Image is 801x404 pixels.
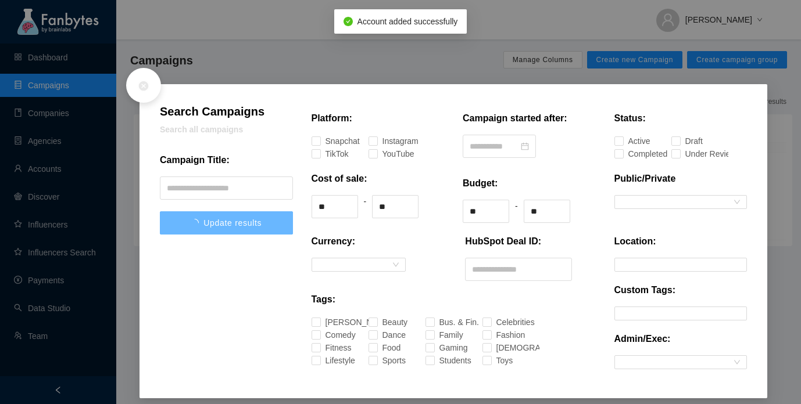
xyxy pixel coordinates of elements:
[382,329,390,341] div: Dance
[382,135,395,147] div: Instagram
[496,354,502,367] div: Toys
[326,329,335,341] div: Comedy
[439,354,450,367] div: Students
[326,316,348,329] div: [PERSON_NAME]
[439,316,453,329] div: Bus. & Fin.
[614,111,646,125] p: Status:
[326,135,337,147] div: Snapchat
[312,235,356,248] p: Currency:
[160,123,293,136] p: Search all campaigns
[463,176,498,190] p: Budget:
[357,17,458,26] span: Account added successfully
[344,17,353,26] span: check-circle
[439,341,449,354] div: Gaming
[614,283,675,297] p: Custom Tags:
[382,354,390,367] div: Sports
[685,147,702,160] div: Under Review
[496,329,506,341] div: Fashion
[326,147,333,160] div: TikTok
[465,235,541,248] p: HubSpot Deal ID:
[160,211,293,235] button: Update results
[312,293,335,306] p: Tags:
[614,172,676,186] p: Public/Private
[160,153,230,167] p: Campaign Title:
[628,147,642,160] div: Completed
[382,341,389,354] div: Food
[312,111,352,125] p: Platform:
[685,135,691,147] div: Draft
[628,135,636,147] div: Active
[439,329,448,341] div: Family
[496,316,509,329] div: Celebrities
[463,111,567,125] p: Campaign started after:
[382,147,393,160] div: YouTube
[364,195,367,218] div: -
[326,341,334,354] div: Fitness
[312,172,367,186] p: Cost of sale:
[138,80,149,92] span: close-circle
[614,235,656,248] p: Location:
[614,332,671,346] p: Admin/Exec:
[496,341,527,354] div: [DEMOGRAPHIC_DATA]
[515,200,518,223] div: -
[382,316,391,329] div: Beauty
[326,354,335,367] div: Lifestyle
